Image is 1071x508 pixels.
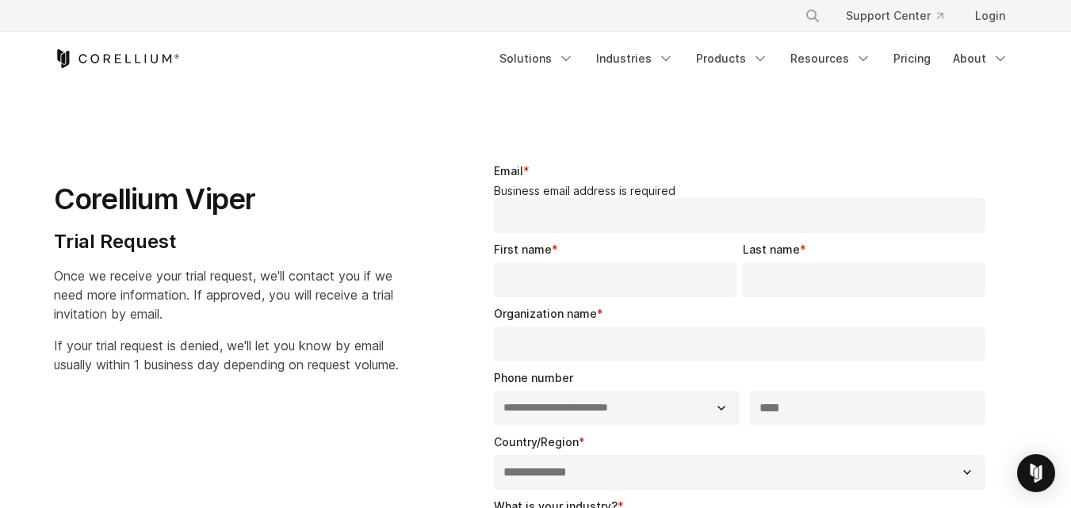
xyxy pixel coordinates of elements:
h4: Trial Request [54,230,399,254]
span: Once we receive your trial request, we'll contact you if we need more information. If approved, y... [54,268,393,322]
a: Products [687,44,778,73]
div: Open Intercom Messenger [1017,454,1055,492]
a: Solutions [490,44,583,73]
a: Pricing [884,44,940,73]
span: First name [494,243,552,256]
a: About [943,44,1018,73]
a: Corellium Home [54,49,180,68]
span: Last name [743,243,800,256]
span: Phone number [494,371,573,384]
div: Navigation Menu [490,44,1018,73]
button: Search [798,2,827,30]
span: Country/Region [494,435,579,449]
div: Navigation Menu [786,2,1018,30]
a: Login [962,2,1018,30]
span: If your trial request is denied, we'll let you know by email usually within 1 business day depend... [54,338,399,372]
a: Resources [781,44,881,73]
legend: Business email address is required [494,184,993,198]
a: Industries [587,44,683,73]
a: Support Center [833,2,956,30]
span: Email [494,164,523,178]
h1: Corellium Viper [54,181,399,217]
span: Organization name [494,307,597,320]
